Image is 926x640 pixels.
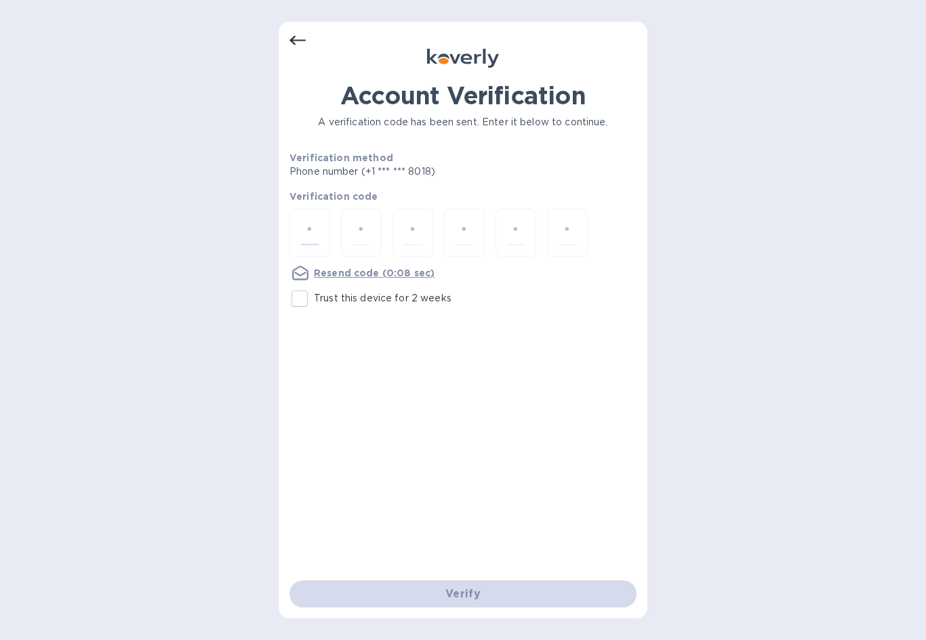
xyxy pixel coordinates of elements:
p: Trust this device for 2 weeks [314,291,451,305]
p: Phone number (+1 *** *** 8018) [289,165,539,179]
b: Verification method [289,152,393,163]
u: Resend code (0:08 sec) [314,268,435,278]
p: A verification code has been sent. Enter it below to continue. [289,115,637,129]
h1: Account Verification [289,81,637,110]
p: Verification code [289,190,637,203]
